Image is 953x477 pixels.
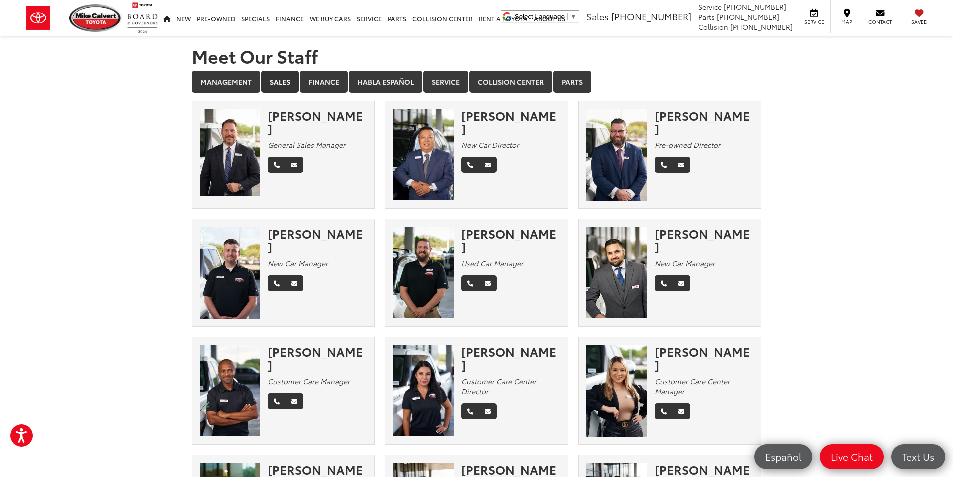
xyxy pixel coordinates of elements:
[891,444,945,469] a: Text Us
[349,71,422,93] a: Habla Español
[586,345,647,436] img: Rebecca Vega
[268,227,367,253] div: [PERSON_NAME]
[200,345,261,436] img: Kadjaliou Barry
[268,275,286,291] a: Phone
[461,345,560,371] div: [PERSON_NAME]
[655,157,673,173] a: Phone
[479,275,497,291] a: Email
[655,275,673,291] a: Phone
[69,4,122,32] img: Mike Calvert Toyota
[655,258,715,268] em: New Car Manager
[655,227,754,253] div: [PERSON_NAME]
[461,258,523,268] em: Used Car Manager
[461,275,479,291] a: Phone
[826,450,878,463] span: Live Chat
[820,444,884,469] a: Live Chat
[200,109,261,201] img: Ronny Haring
[908,18,930,25] span: Saved
[655,345,754,371] div: [PERSON_NAME]
[698,12,715,22] span: Parts
[655,140,720,150] em: Pre-owned Director
[803,18,825,25] span: Service
[655,376,730,396] em: Customer Care Center Manager
[268,393,286,409] a: Phone
[730,22,793,32] span: [PHONE_NUMBER]
[570,13,577,20] span: ▼
[285,157,303,173] a: Email
[754,444,812,469] a: Español
[836,18,858,25] span: Map
[586,109,647,201] img: Wesley Worton
[461,140,519,150] em: New Car Director
[760,450,806,463] span: Español
[393,227,454,318] img: Ryan Hayes
[300,71,348,93] a: Finance
[268,376,350,386] em: Customer Care Manager
[393,345,454,436] img: Marcy Hernandez
[192,46,762,66] h1: Meet Our Staff
[261,71,299,93] a: Sales
[268,258,328,268] em: New Car Manager
[479,157,497,173] a: Email
[461,227,560,253] div: [PERSON_NAME]
[268,109,367,135] div: [PERSON_NAME]
[897,450,939,463] span: Text Us
[553,71,591,93] a: Parts
[469,71,552,93] a: Collision Center
[461,109,560,135] div: [PERSON_NAME]
[672,275,690,291] a: Email
[461,403,479,419] a: Phone
[461,157,479,173] a: Phone
[586,227,647,318] img: Kris Bell
[268,140,345,150] em: General Sales Manager
[393,109,454,200] img: Ed Yi
[655,403,673,419] a: Phone
[698,22,728,32] span: Collision
[717,12,779,22] span: [PHONE_NUMBER]
[285,393,303,409] a: Email
[192,71,260,93] a: Management
[268,345,367,371] div: [PERSON_NAME]
[479,403,497,419] a: Email
[461,376,536,396] em: Customer Care Center Director
[611,10,691,23] span: [PHONE_NUMBER]
[672,403,690,419] a: Email
[655,109,754,135] div: [PERSON_NAME]
[724,2,786,12] span: [PHONE_NUMBER]
[192,71,762,94] div: Department Tabs
[268,157,286,173] a: Phone
[200,227,261,319] img: Rickey George
[698,2,722,12] span: Service
[868,18,892,25] span: Contact
[672,157,690,173] a: Email
[586,10,609,23] span: Sales
[285,275,303,291] a: Email
[423,71,468,93] a: Service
